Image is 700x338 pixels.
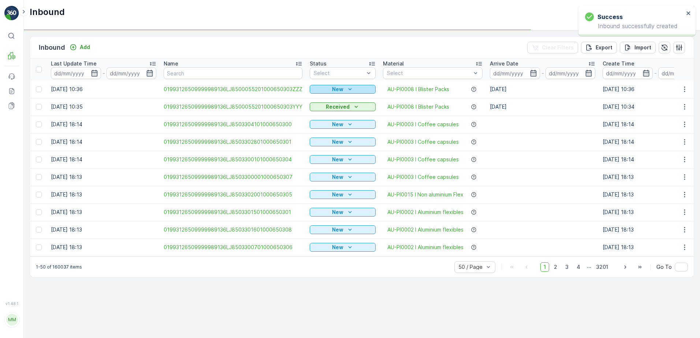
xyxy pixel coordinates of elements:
[47,186,160,203] td: [DATE] 18:13
[486,98,599,116] td: [DATE]
[387,244,463,251] a: AU-PI0002 I Aluminium flexibles
[39,42,65,53] p: Inbound
[332,138,343,146] p: New
[387,191,463,198] a: AU-PI0015 I Non aluminium Flex
[620,42,656,53] button: Import
[310,60,327,67] p: Status
[326,103,350,110] p: Received
[634,44,651,51] p: Import
[36,192,42,198] div: Toggle Row Selected
[387,103,449,110] a: AU-PI0008 I Blister Packs
[540,262,549,272] span: 1
[541,69,544,78] p: -
[266,6,433,15] p: 01993126509999989136LJ8500055201000650303YYY
[314,70,364,77] p: Select
[36,86,42,92] div: Toggle Row Selected
[164,173,302,181] a: 01993126509999989136LJ8503300001000650307
[6,314,18,326] div: MM
[80,44,90,51] p: Add
[332,121,343,128] p: New
[4,6,19,20] img: logo
[310,120,376,129] button: New
[587,262,591,272] p: ...
[310,102,376,111] button: Received
[47,80,160,98] td: [DATE] 10:36
[656,263,672,271] span: Go To
[310,225,376,234] button: New
[486,80,599,98] td: [DATE]
[573,262,584,272] span: 4
[36,227,42,233] div: Toggle Row Selected
[164,121,302,128] a: 01993126509999989136LJ8503304101000650300
[332,226,343,233] p: New
[332,86,343,93] p: New
[562,262,572,272] span: 3
[546,67,596,79] input: dd/mm/yyyy
[45,156,110,162] span: AU-PI0008 I Blister Packs
[47,98,160,116] td: [DATE] 10:35
[164,67,302,79] input: Search
[51,60,97,67] p: Last Update Time
[387,226,463,233] span: AU-PI0002 I Aluminium flexibles
[47,168,160,186] td: [DATE] 18:13
[551,262,561,272] span: 2
[6,132,39,138] span: Arrive Date :
[387,173,459,181] span: AU-PI0003 I Coffee capsules
[387,156,459,163] a: AU-PI0003 I Coffee capsules
[36,174,42,180] div: Toggle Row Selected
[383,60,404,67] p: Material
[36,209,42,215] div: Toggle Row Selected
[30,6,65,18] p: Inbound
[164,60,178,67] p: Name
[164,244,302,251] a: 01993126509999989136LJ8503300701000650306
[36,139,42,145] div: Toggle Row Selected
[387,86,449,93] span: AU-PI0008 I Blister Packs
[41,168,55,174] span: 2.1 kg
[310,173,376,181] button: New
[542,44,574,51] p: Clear Filters
[387,70,471,77] p: Select
[103,69,105,78] p: -
[164,209,302,216] a: 01993126509999989136LJ8503301501000650301
[47,203,160,221] td: [DATE] 18:13
[332,173,343,181] p: New
[581,42,617,53] button: Export
[164,191,302,198] a: 01993126509999989136LJ8503302001000650305
[47,221,160,239] td: [DATE] 18:13
[36,104,42,110] div: Toggle Row Selected
[36,157,42,162] div: Toggle Row Selected
[164,226,302,233] span: 01993126509999989136LJ8503301601000650308
[36,121,42,127] div: Toggle Row Selected
[6,168,41,174] span: Net Amount :
[654,69,657,78] p: -
[4,307,19,332] button: MM
[387,121,459,128] a: AU-PI0003 I Coffee capsules
[597,12,623,21] h3: Success
[4,301,19,306] span: v 1.48.1
[6,120,24,126] span: Name :
[603,67,653,79] input: dd/mm/yyyy
[47,116,160,133] td: [DATE] 18:14
[332,209,343,216] p: New
[310,155,376,164] button: New
[47,133,160,151] td: [DATE] 18:14
[41,144,56,150] span: 2.1 kg
[310,208,376,217] button: New
[332,191,343,198] p: New
[164,156,302,163] a: 01993126509999989136LJ8503300101000650304
[164,138,302,146] a: 01993126509999989136LJ8503302801000650301
[164,103,302,110] span: 01993126509999989136LJ8500055201000650303YYY
[164,86,302,93] a: 01993126509999989136LJ8500055201000650303ZZZ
